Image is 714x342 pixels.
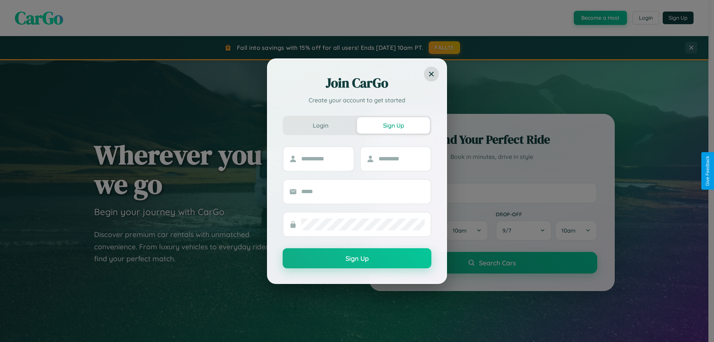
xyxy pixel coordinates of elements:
h2: Join CarGo [283,74,431,92]
p: Create your account to get started [283,96,431,105]
button: Sign Up [283,248,431,268]
button: Sign Up [357,117,430,134]
button: Login [284,117,357,134]
div: Give Feedback [705,156,710,186]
